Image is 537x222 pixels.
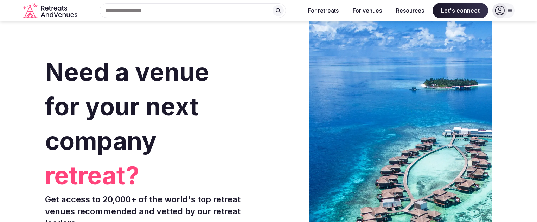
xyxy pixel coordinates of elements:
[433,3,488,18] span: Let's connect
[23,3,79,19] svg: Retreats and Venues company logo
[23,3,79,19] a: Visit the homepage
[45,158,266,193] span: retreat?
[390,3,430,18] button: Resources
[347,3,388,18] button: For venues
[302,3,344,18] button: For retreats
[45,57,209,156] span: Need a venue for your next company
